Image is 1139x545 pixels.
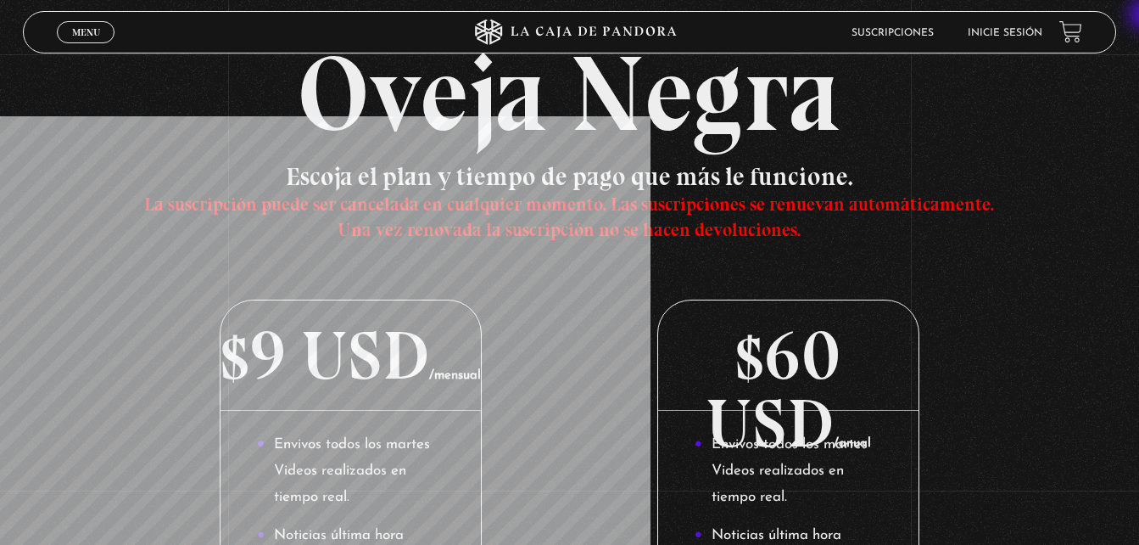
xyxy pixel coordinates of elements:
span: Cerrar [66,42,106,53]
a: Suscripciones [851,28,934,38]
span: La suscripción puede ser cancelada en cualquier momento. Las suscripciones se renuevan automática... [144,193,994,241]
span: Suscripción [23,7,1116,41]
h2: Oveja Negra [23,7,1116,147]
p: $9 USD [221,301,481,411]
a: View your shopping cart [1059,20,1082,43]
p: $60 USD [658,301,918,411]
span: Menu [72,27,100,37]
li: Envivos todos los martes Videos realizados en tiempo real. [257,432,444,510]
li: Envivos todos los martes Videos realizados en tiempo real. [695,432,882,510]
h3: Escoja el plan y tiempo de pago que más le funcione. [132,164,1007,240]
span: /mensual [429,369,481,382]
a: Inicie sesión [968,28,1042,38]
